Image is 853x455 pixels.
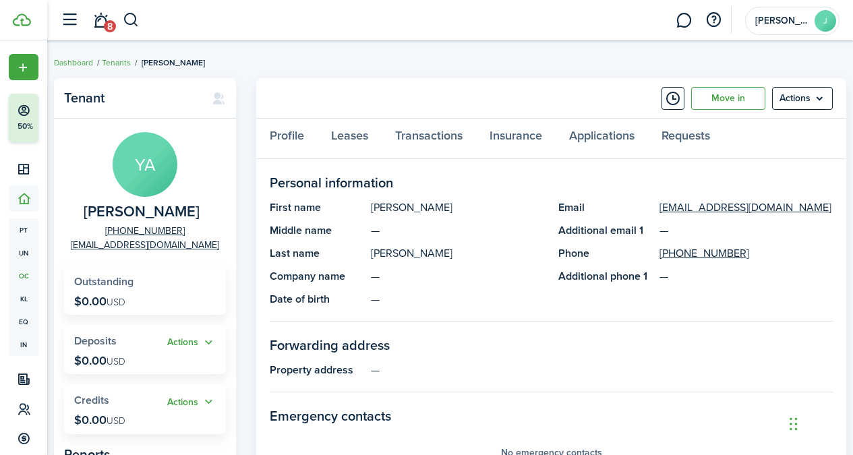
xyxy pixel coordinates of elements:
[167,335,216,351] button: Open menu
[113,132,177,197] avatar-text: YA
[270,291,364,307] panel-main-title: Date of birth
[558,268,653,284] panel-main-title: Additional phone 1
[13,13,31,26] img: TenantCloud
[270,245,364,262] panel-main-title: Last name
[772,87,833,110] menu-btn: Actions
[74,295,125,308] p: $0.00
[772,87,833,110] button: Open menu
[9,54,38,80] button: Open menu
[790,404,798,444] div: Drag
[270,200,364,216] panel-main-title: First name
[54,57,93,69] a: Dashboard
[702,9,725,32] button: Open resource center
[270,222,364,239] panel-main-title: Middle name
[256,119,318,159] a: Profile
[659,200,831,216] a: [EMAIL_ADDRESS][DOMAIN_NAME]
[371,222,545,239] panel-main-description: —
[9,241,38,264] a: un
[671,3,697,38] a: Messaging
[84,204,200,220] span: Yanet Azcuy Diaz
[167,394,216,410] button: Open menu
[123,9,140,32] button: Search
[104,20,116,32] span: 8
[270,362,364,378] panel-main-title: Property address
[815,10,836,32] avatar-text: J
[107,414,125,428] span: USD
[57,7,82,33] button: Open sidebar
[371,200,545,216] panel-main-description: [PERSON_NAME]
[88,3,113,38] a: Notifications
[105,224,185,238] a: [PHONE_NUMBER]
[558,222,653,239] panel-main-title: Additional email 1
[371,268,545,284] panel-main-description: —
[142,57,205,69] span: [PERSON_NAME]
[659,245,749,262] a: [PHONE_NUMBER]
[167,335,216,351] button: Actions
[318,119,382,159] a: Leases
[167,394,216,410] button: Actions
[17,121,34,132] p: 50%
[371,245,545,262] panel-main-description: [PERSON_NAME]
[9,310,38,333] a: eq
[648,119,724,159] a: Requests
[558,245,653,262] panel-main-title: Phone
[661,87,684,110] button: Timeline
[691,87,765,110] a: Move in
[9,264,38,287] a: oc
[476,119,556,159] a: Insurance
[270,173,833,193] panel-main-section-title: Personal information
[382,119,476,159] a: Transactions
[9,287,38,310] a: kl
[9,333,38,356] a: in
[371,362,833,378] panel-main-description: —
[622,309,853,455] iframe: Chat Widget
[9,94,121,142] button: 50%
[558,200,653,216] panel-main-title: Email
[270,268,364,284] panel-main-title: Company name
[107,295,125,309] span: USD
[64,90,198,106] panel-main-title: Tenant
[107,355,125,369] span: USD
[556,119,648,159] a: Applications
[74,413,125,427] p: $0.00
[270,335,833,355] panel-main-section-title: Forwarding address
[371,291,545,307] panel-main-description: —
[9,218,38,241] a: pt
[74,392,109,408] span: Credits
[74,333,117,348] span: Deposits
[102,57,131,69] a: Tenants
[71,238,219,252] a: [EMAIL_ADDRESS][DOMAIN_NAME]
[270,406,833,426] panel-main-section-title: Emergency contacts
[74,354,125,367] p: $0.00
[74,274,134,289] span: Outstanding
[755,16,809,26] span: Jonathan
